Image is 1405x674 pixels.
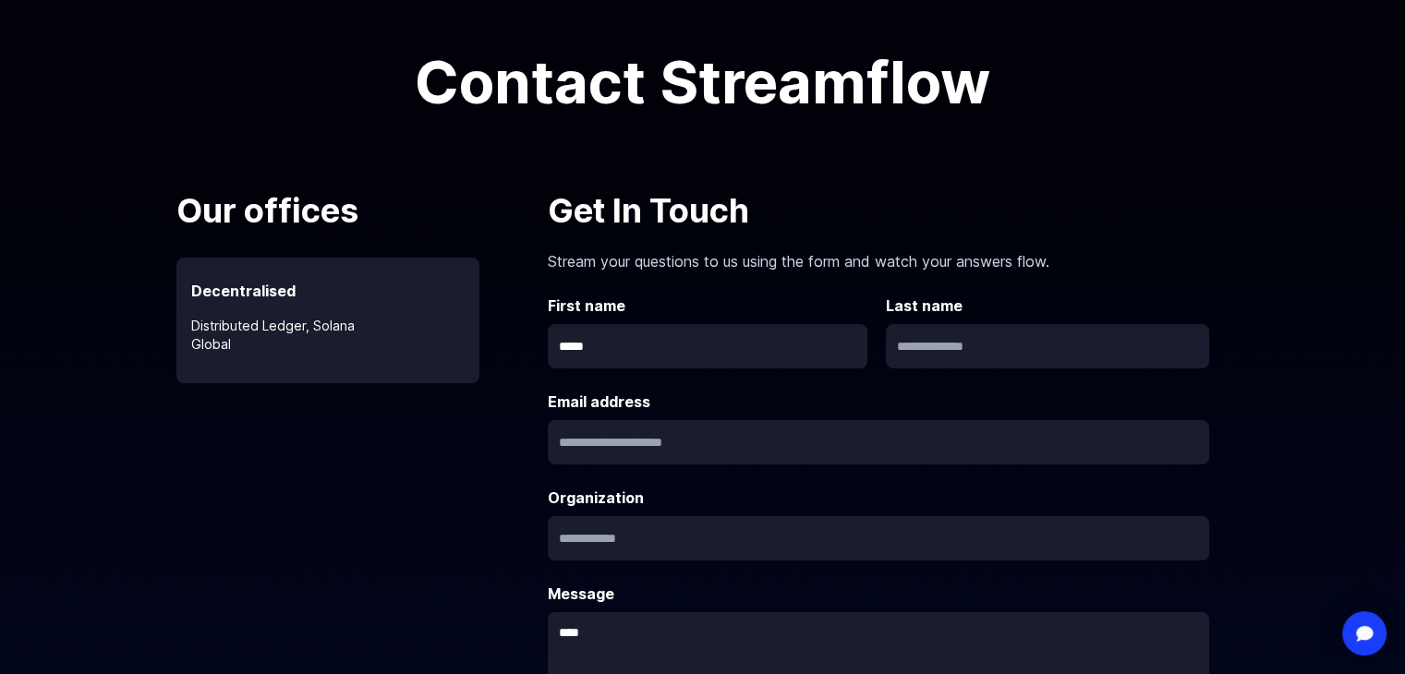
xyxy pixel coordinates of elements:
label: First name [548,295,871,317]
p: Distributed Ledger, Solana Global [176,302,479,354]
p: Stream your questions to us using the form and watch your answers flow. [548,235,1209,272]
p: Decentralised [176,258,479,302]
div: Open Intercom Messenger [1342,611,1387,656]
label: Message [548,583,1209,605]
label: Last name [886,295,1209,317]
h1: Contact Streamflow [287,53,1119,112]
label: Email address [548,391,1209,413]
p: Our offices [176,186,527,235]
label: Organization [548,487,1209,509]
p: Get In Touch [548,186,1209,235]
